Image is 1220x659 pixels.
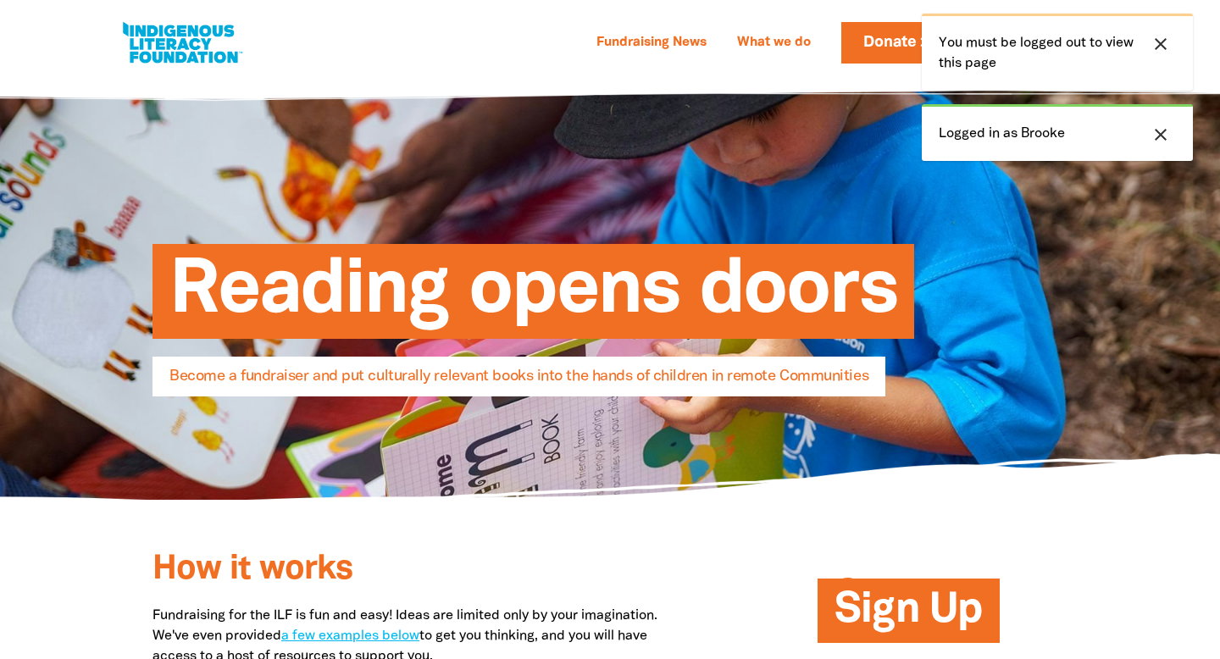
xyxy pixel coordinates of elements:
a: Donate [841,22,948,64]
a: Fundraising News [586,30,717,57]
button: close [1145,33,1176,55]
span: Reading opens doors [169,257,897,339]
button: close [1145,124,1176,146]
a: a few examples below [281,630,419,642]
div: Logged in as Brooke [922,104,1193,161]
i: close [1151,125,1171,145]
span: Sign Up [835,591,982,643]
a: What we do [727,30,821,57]
i: close [1151,34,1171,54]
span: How it works [152,554,352,585]
span: Become a fundraiser and put culturally relevant books into the hands of children in remote Commun... [169,369,868,396]
div: You must be logged out to view this page [922,14,1193,91]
